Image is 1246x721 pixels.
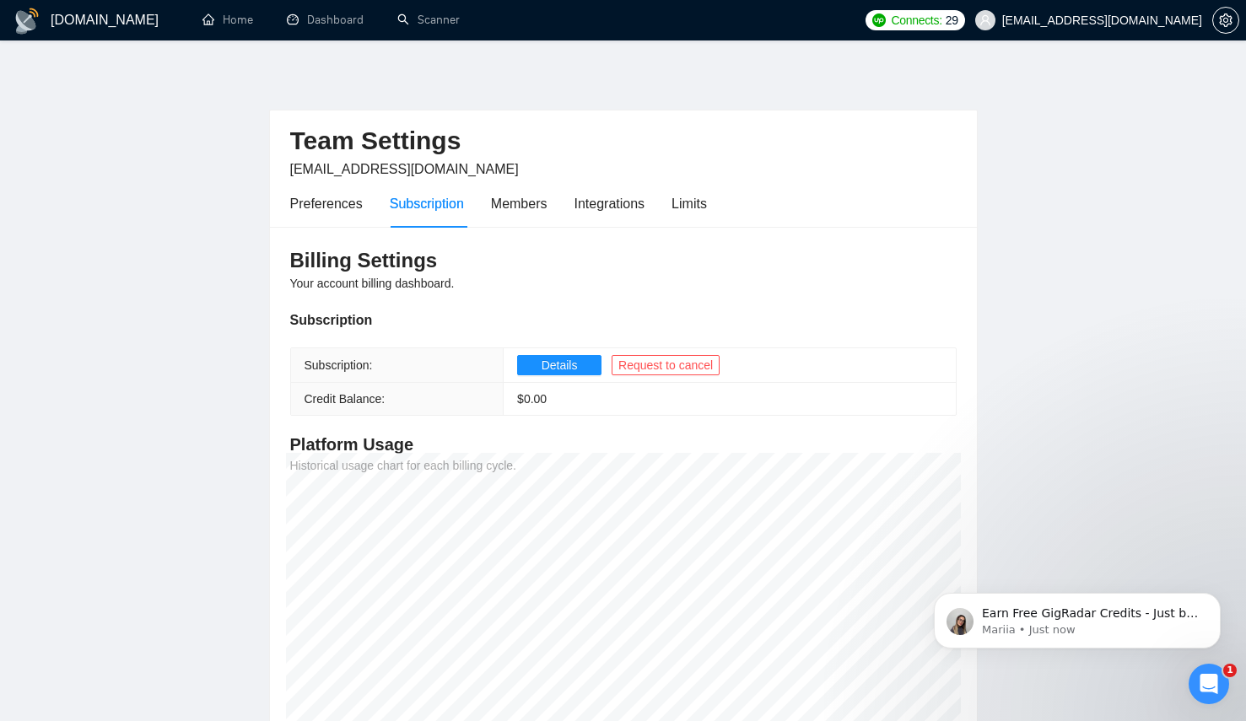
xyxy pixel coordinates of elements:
[1212,13,1239,27] a: setting
[13,8,40,35] img: logo
[909,557,1246,675] iframe: Intercom notifications message
[1212,7,1239,34] button: setting
[1189,664,1229,704] iframe: Intercom live chat
[290,277,455,290] span: Your account billing dashboard.
[979,14,991,26] span: user
[891,11,941,30] span: Connects:
[290,124,957,159] h2: Team Settings
[517,355,601,375] button: Details
[202,13,253,27] a: homeHome
[618,356,713,374] span: Request to cancel
[574,193,645,214] div: Integrations
[305,392,386,406] span: Credit Balance:
[290,309,957,331] div: Subscription
[397,13,460,27] a: searchScanner
[287,13,364,27] a: dashboardDashboard
[491,193,547,214] div: Members
[612,355,720,375] button: Request to cancel
[290,162,519,176] span: [EMAIL_ADDRESS][DOMAIN_NAME]
[672,193,707,214] div: Limits
[1223,664,1237,677] span: 1
[305,358,373,372] span: Subscription:
[290,193,363,214] div: Preferences
[290,433,957,456] h4: Platform Usage
[517,392,547,406] span: $ 0.00
[1213,13,1238,27] span: setting
[290,247,957,274] h3: Billing Settings
[946,11,958,30] span: 29
[542,356,578,374] span: Details
[872,13,886,27] img: upwork-logo.png
[390,193,464,214] div: Subscription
